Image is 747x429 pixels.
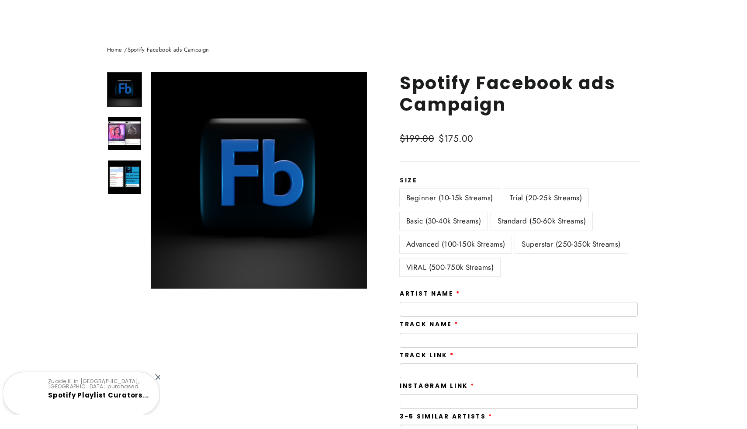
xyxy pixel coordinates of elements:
img: Spotify Facebook ads Campaign [108,117,141,150]
p: Zuade K. in [GEOGRAPHIC_DATA], [GEOGRAPHIC_DATA] purchased [48,379,152,389]
span: $199.00 [400,132,434,145]
span: $175.00 [439,132,473,145]
label: Beginner (10-15k Streams) [400,189,500,207]
label: Artist Name [400,290,460,297]
label: Track Link [400,352,454,359]
label: VIRAL (500-750k Streams) [400,258,500,276]
nav: breadcrumbs [107,45,640,55]
label: Trial (20-25k Streams) [503,189,588,207]
label: Size [400,177,640,184]
span: / [124,45,127,54]
label: Track Name [400,321,459,328]
label: 3-5 Similar Artists [400,413,492,420]
label: Superstar (250-350k Streams) [515,235,627,253]
a: Spotify Playlist Curators... [48,391,149,400]
label: Instagram Link [400,383,475,390]
label: Advanced (100-150k Streams) [400,235,512,253]
a: Home [107,45,122,54]
h1: Spotify Facebook ads Campaign [400,72,640,115]
label: Basic (30-40k Streams) [400,212,488,230]
label: Standard (50-60k Streams) [491,212,592,230]
img: Spotify Facebook ads Campaign [108,160,141,194]
img: Spotify Facebook ads Campaign [108,73,141,106]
